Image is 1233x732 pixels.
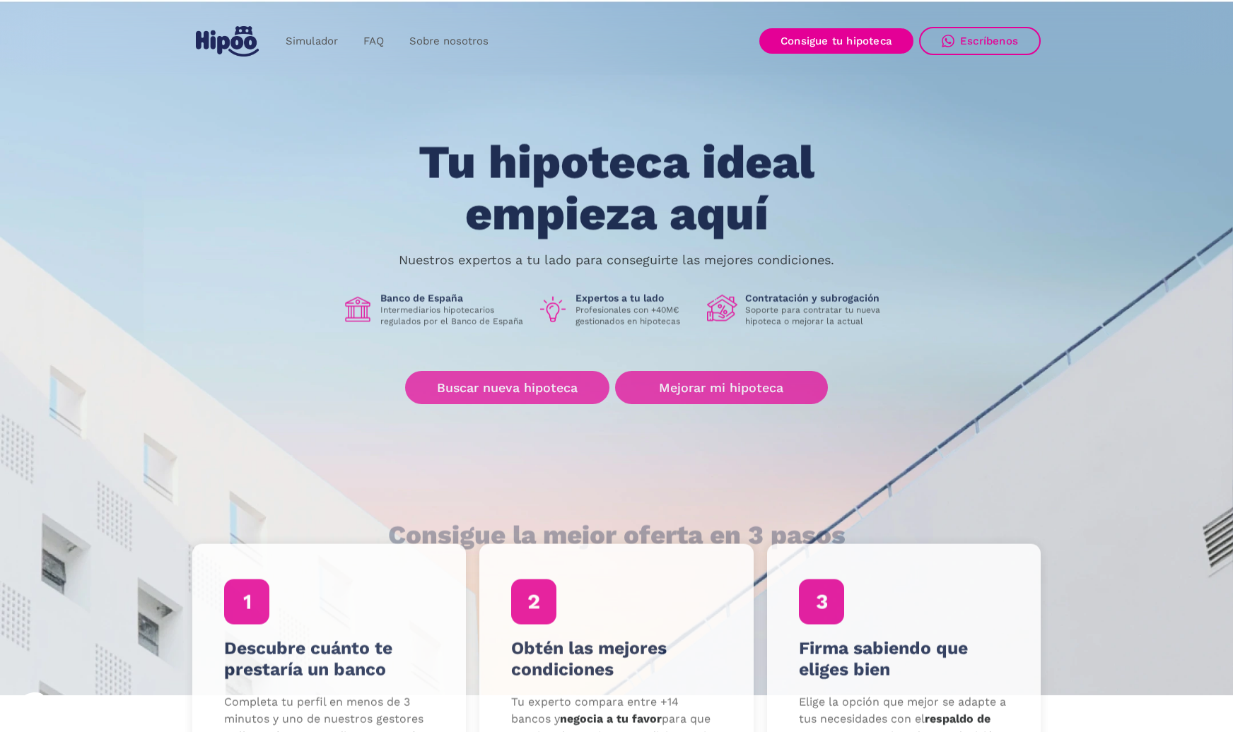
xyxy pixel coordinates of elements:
[615,371,828,404] a: Mejorar mi hipoteca
[759,28,913,54] a: Consigue tu hipoteca
[273,28,351,55] a: Simulador
[388,521,846,549] h1: Consigue la mejor oferta en 3 pasos
[351,28,397,55] a: FAQ
[399,254,834,266] p: Nuestros expertos a tu lado para conseguirte las mejores condiciones.
[380,292,526,305] h1: Banco de España
[919,27,1041,55] a: Escríbenos
[380,305,526,327] p: Intermediarios hipotecarios regulados por el Banco de España
[405,371,609,404] a: Buscar nueva hipoteca
[799,638,1010,680] h4: Firma sabiendo que eliges bien
[745,305,891,327] p: Soporte para contratar tu nueva hipoteca o mejorar la actual
[960,35,1018,47] div: Escríbenos
[397,28,501,55] a: Sobre nosotros
[575,305,696,327] p: Profesionales con +40M€ gestionados en hipotecas
[745,292,891,305] h1: Contratación y subrogación
[192,20,262,62] a: home
[224,638,435,680] h4: Descubre cuánto te prestaría un banco
[511,638,722,680] h4: Obtén las mejores condiciones
[349,137,884,240] h1: Tu hipoteca ideal empieza aquí
[575,292,696,305] h1: Expertos a tu lado
[560,712,662,726] strong: negocia a tu favor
